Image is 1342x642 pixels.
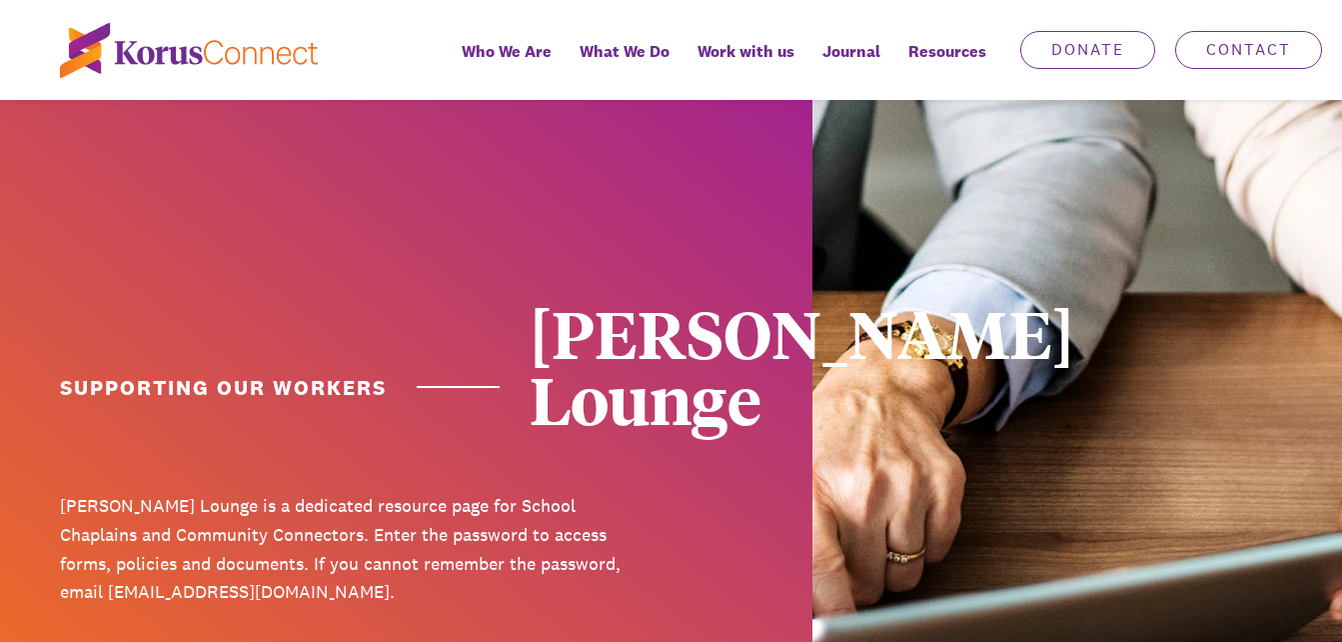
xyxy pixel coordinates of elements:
p: [PERSON_NAME] Lounge is a dedicated resource page for School Chaplains and Community Connectors. ... [60,492,657,607]
div: [PERSON_NAME] Lounge [530,300,1126,432]
div: Resources [894,28,1000,100]
img: korus-connect%2Fc5177985-88d5-491d-9cd7-4a1febad1357_logo.svg [60,23,318,78]
a: Contact [1175,31,1322,69]
h1: Supporting Our Workers [60,373,500,402]
a: Journal [808,28,894,100]
span: Journal [822,37,880,66]
a: What We Do [566,28,683,100]
a: Work with us [683,28,808,100]
span: Who We Are [462,37,552,66]
a: Donate [1020,31,1155,69]
a: Who We Are [448,28,566,100]
span: What We Do [580,37,670,66]
span: Work with us [697,37,794,66]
